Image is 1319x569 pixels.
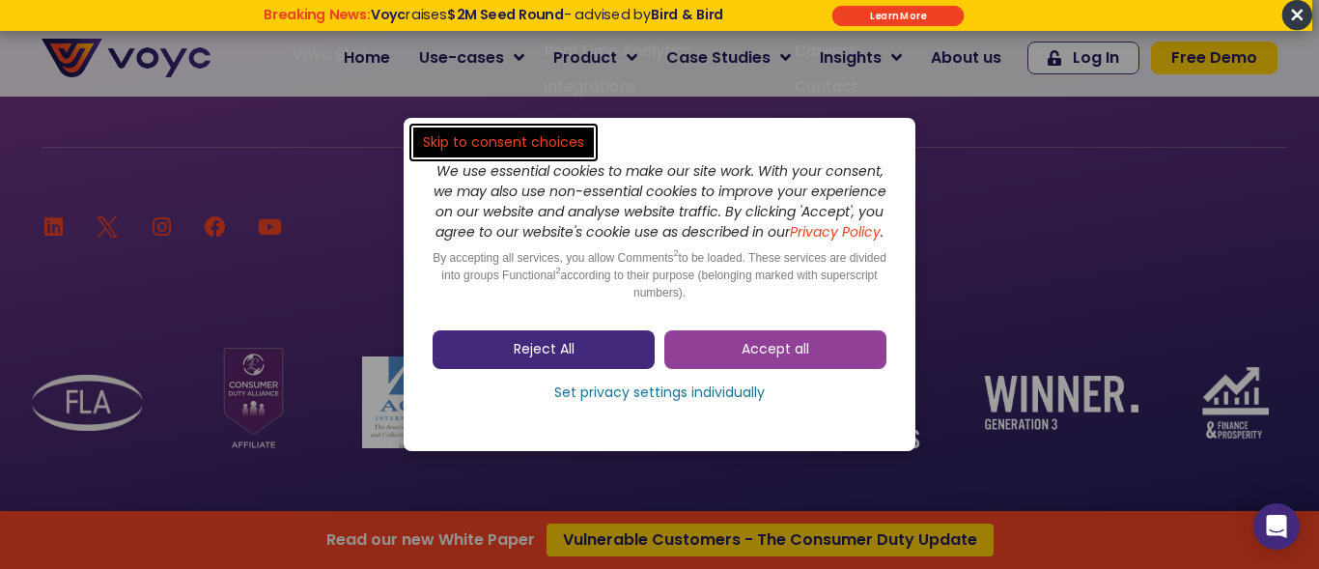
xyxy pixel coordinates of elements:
a: Reject All [433,330,655,369]
span: Accept all [742,340,809,359]
i: We use essential cookies to make our site work. With your consent, we may also use non-essential ... [434,161,886,242]
span: Reject All [514,340,575,359]
span: Job title [256,156,322,179]
span: Set privacy settings individually [554,384,765,403]
a: Accept all [664,330,886,369]
a: Set privacy settings individually [433,379,886,408]
span: Phone [256,77,304,100]
sup: 2 [674,248,679,258]
a: Privacy Policy [398,402,489,421]
sup: 2 [555,266,560,275]
a: Privacy Policy [790,222,881,242]
a: Skip to consent choices [413,128,594,157]
span: By accepting all services, you allow Comments to be loaded. These services are divided into group... [433,251,886,299]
